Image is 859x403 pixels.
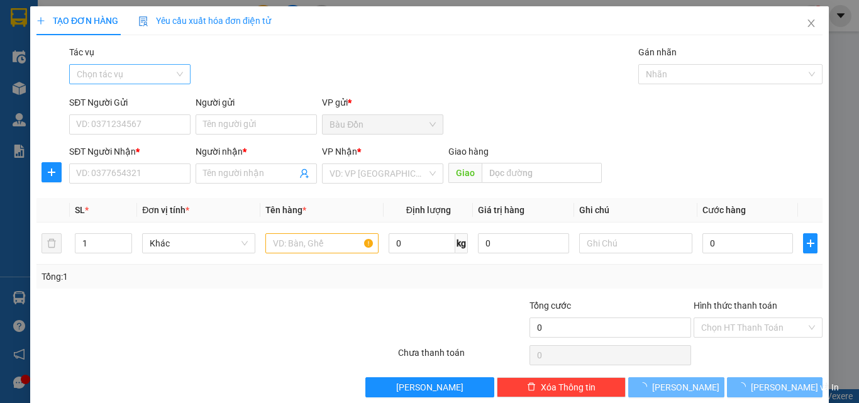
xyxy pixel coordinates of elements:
[196,96,317,109] div: Người gửi
[142,205,189,215] span: Đơn vị tính
[448,146,489,157] span: Giao hàng
[36,16,118,26] span: TẠO ĐƠN HÀNG
[42,270,333,284] div: Tổng: 1
[69,96,191,109] div: SĐT Người Gửi
[396,380,463,394] span: [PERSON_NAME]
[42,162,62,182] button: plus
[36,16,45,25] span: plus
[397,346,528,368] div: Chưa thanh toán
[806,18,816,28] span: close
[527,382,536,392] span: delete
[265,205,306,215] span: Tên hàng
[803,233,817,253] button: plus
[150,234,248,253] span: Khác
[69,47,94,57] label: Tác vụ
[478,205,524,215] span: Giá trị hàng
[120,41,221,58] div: 0901469473
[138,16,271,26] span: Yêu cầu xuất hóa đơn điện tử
[118,69,136,82] span: CC :
[478,233,568,253] input: 0
[750,380,838,394] span: [PERSON_NAME] và In
[120,26,221,41] div: VY
[299,168,309,179] span: user-add
[652,380,719,394] span: [PERSON_NAME]
[11,41,111,58] div: 0398706195
[638,382,652,391] span: loading
[11,91,221,138] div: Tên hàng: [DEMOGRAPHIC_DATA][PERSON_NAME] ( : 1 )
[196,145,317,158] div: Người nhận
[628,377,724,397] button: [PERSON_NAME]
[265,233,379,253] input: VD: Bàn, Ghế
[11,11,111,26] div: Bàu Đồn
[702,205,746,215] span: Cước hàng
[11,12,30,25] span: Gửi:
[365,377,494,397] button: [PERSON_NAME]
[574,198,697,223] th: Ghi chú
[42,233,62,253] button: delete
[726,377,823,397] button: [PERSON_NAME] và In
[455,233,468,253] span: kg
[541,380,596,394] span: Xóa Thông tin
[579,233,692,253] input: Ghi Chú
[118,66,223,84] div: 40.000
[42,167,61,177] span: plus
[138,16,148,26] img: icon
[11,26,111,41] div: THƯƠNG
[406,205,450,215] span: Định lượng
[497,377,626,397] button: deleteXóa Thông tin
[529,301,571,311] span: Tổng cước
[482,163,601,183] input: Dọc đường
[322,96,443,109] div: VP gửi
[638,47,677,57] label: Gán nhãn
[330,115,436,134] span: Bàu Đồn
[322,146,357,157] span: VP Nhận
[794,6,829,41] button: Close
[75,205,85,215] span: SL
[694,301,777,311] label: Hình thức thanh toán
[120,12,150,25] span: Nhận:
[120,11,221,26] div: An Sương
[448,163,482,183] span: Giao
[736,382,750,391] span: loading
[69,145,191,158] div: SĐT Người Nhận
[804,238,817,248] span: plus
